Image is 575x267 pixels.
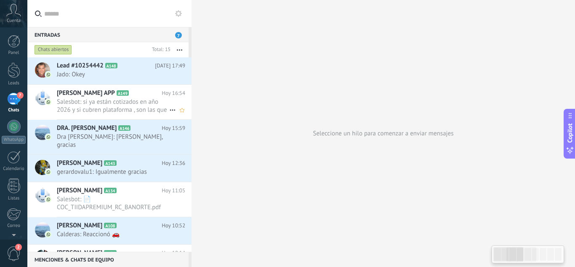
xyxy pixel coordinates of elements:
[15,244,22,251] span: 2
[57,195,169,211] span: Salesbot: 📄 COC_TIIDAPREMIUM_RC_BANORTE.pdf
[57,98,169,114] span: Salesbot: si ya están cotizados en año 2026 y si cubren plataforma , son las que me permitieron e...
[57,221,102,230] span: [PERSON_NAME]
[2,50,26,56] div: Panel
[566,123,574,143] span: Copilot
[105,63,117,68] span: A148
[27,217,192,244] a: [PERSON_NAME] A108 Hoy 10:52 Calderas: Reaccionó 🚗
[57,249,102,257] span: [PERSON_NAME]
[57,186,102,195] span: [PERSON_NAME]
[2,166,26,172] div: Calendario
[57,89,115,97] span: [PERSON_NAME] APP
[2,136,26,144] div: WhatsApp
[45,197,51,202] img: com.amocrm.amocrmwa.svg
[27,57,192,84] a: Lead #10254442 A148 [DATE] 17:49 Jado: Okey
[162,221,185,230] span: Hoy 10:52
[162,186,185,195] span: Hoy 11:05
[162,89,185,97] span: Hoy 16:54
[7,18,21,24] span: Cuenta
[2,108,26,113] div: Chats
[57,70,169,78] span: Jado: Okey
[175,32,182,38] span: 7
[104,223,116,228] span: A108
[57,230,169,238] span: Calderas: Reaccionó 🚗
[27,155,192,182] a: [PERSON_NAME] A143 Hoy 12:36 gerardovalu1: Igualmente gracias
[27,252,189,267] div: Menciones & Chats de equipo
[45,99,51,105] img: com.amocrm.amocrmwa.svg
[149,46,170,54] div: Total: 15
[104,250,116,256] span: A101
[162,159,185,167] span: Hoy 12:36
[2,196,26,201] div: Listas
[57,62,104,70] span: Lead #10254442
[45,232,51,237] img: com.amocrm.amocrmwa.svg
[104,188,116,193] span: A134
[57,124,117,132] span: DRA. [PERSON_NAME]
[27,120,192,154] a: DRA. [PERSON_NAME] A146 Hoy 15:59 Dra [PERSON_NAME]: [PERSON_NAME], gracias
[17,92,24,99] span: 7
[57,168,169,176] span: gerardovalu1: Igualmente gracias
[57,159,102,167] span: [PERSON_NAME]
[155,62,185,70] span: [DATE] 17:49
[57,133,169,149] span: Dra [PERSON_NAME]: [PERSON_NAME], gracias
[27,27,189,42] div: Entradas
[2,81,26,86] div: Leads
[45,72,51,78] img: com.amocrm.amocrmwa.svg
[35,45,72,55] div: Chats abiertos
[162,124,185,132] span: Hoy 15:59
[2,223,26,229] div: Correo
[104,160,116,166] span: A143
[117,90,129,96] span: A149
[170,42,189,57] button: Más
[162,249,185,257] span: Hoy 10:14
[45,134,51,140] img: com.amocrm.amocrmwa.svg
[118,125,130,131] span: A146
[27,182,192,217] a: [PERSON_NAME] A134 Hoy 11:05 Salesbot: 📄 COC_TIIDAPREMIUM_RC_BANORTE.pdf
[45,169,51,175] img: com.amocrm.amocrmwa.svg
[27,85,192,119] a: [PERSON_NAME] APP A149 Hoy 16:54 Salesbot: si ya están cotizados en año 2026 y si cubren platafor...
